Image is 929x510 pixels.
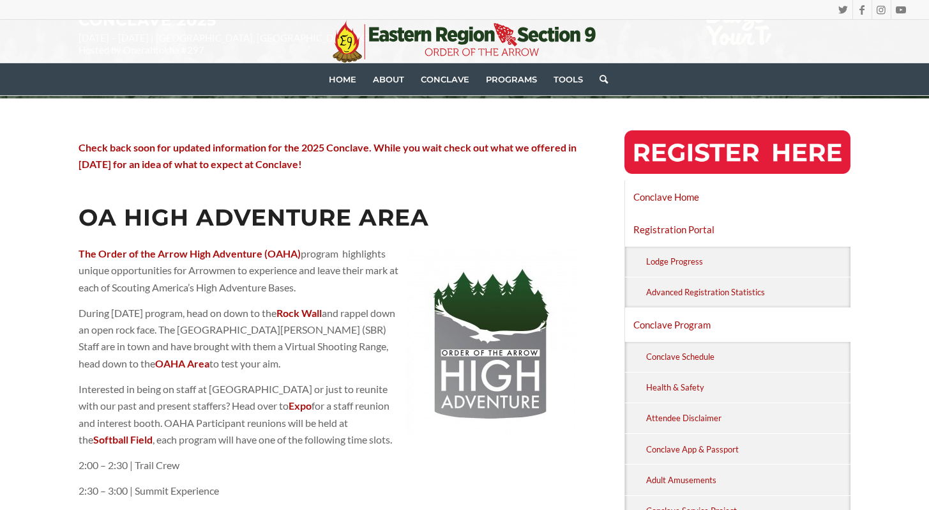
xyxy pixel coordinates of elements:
[153,433,392,445] span: , each program will have one of the following time slots.
[644,434,851,464] a: Conclave App & Passport
[644,373,851,403] a: Health & Safety
[276,307,322,319] b: Rock Wall
[478,63,545,95] a: Programs
[412,63,478,95] a: Conclave
[644,247,851,277] a: Lodge Progress
[486,74,537,84] span: Programs
[79,307,395,369] span: and rappel down an open rock face. The [GEOGRAPHIC_DATA][PERSON_NAME] (SBR) Staff are in town and...
[79,399,389,445] span: for a staff reunion and interest booth. OAHA Participant reunions will be held at the
[373,74,404,84] span: About
[155,357,209,369] b: OAHA Area
[321,63,365,95] a: Home
[625,213,851,245] a: Registration Portal
[93,433,153,445] b: Softball Field
[79,484,219,497] span: 2:30 – 3:00 | Summit Experience
[644,403,851,433] a: Attendee Disclaimer
[209,357,280,369] span: to test your aim.
[79,205,578,231] h2: OA High Adventure Area
[624,130,851,174] img: RegisterHereButton
[79,307,276,319] span: During [DATE] program, head on down to the
[554,74,583,84] span: Tools
[79,247,398,293] span: program highlights unique opportunities for Arrowmen to experience and leave their mark at each o...
[79,383,388,412] span: Interested in being on staff at [GEOGRAPHIC_DATA] or just to reunite with our past and present st...
[644,277,851,307] a: Advanced Registration Statistics
[644,465,851,495] a: Adult Amusements
[545,63,591,95] a: Tools
[365,63,412,95] a: About
[289,399,312,412] b: Expo
[625,309,851,341] a: Conclave Program
[591,63,608,95] a: Search
[79,459,179,471] span: 2:00 – 2:30 | Trail Crew
[421,74,469,84] span: Conclave
[644,342,851,372] a: Conclave Schedule
[79,247,301,259] b: The Order of the Arrow High Adventure (OAHA)
[625,181,851,213] a: Conclave Home
[329,74,356,84] span: Home
[79,141,577,170] strong: Check back soon for updated information for the 2025 Conclave. While you wait check out what we o...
